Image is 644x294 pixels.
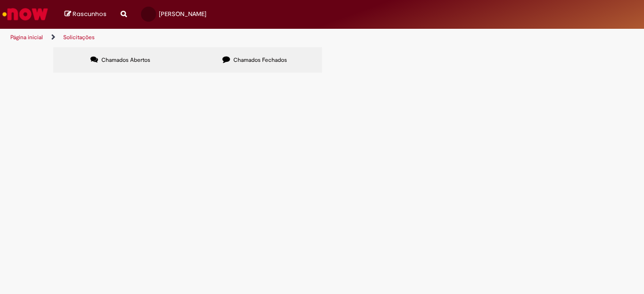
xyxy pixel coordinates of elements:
a: Rascunhos [65,10,107,19]
a: Solicitações [63,34,95,41]
img: ServiceNow [1,5,50,24]
span: Chamados Fechados [233,56,287,64]
a: Página inicial [10,34,43,41]
span: Rascunhos [73,9,107,18]
span: Chamados Abertos [101,56,150,64]
ul: Trilhas de página [7,29,422,46]
span: [PERSON_NAME] [159,10,206,18]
